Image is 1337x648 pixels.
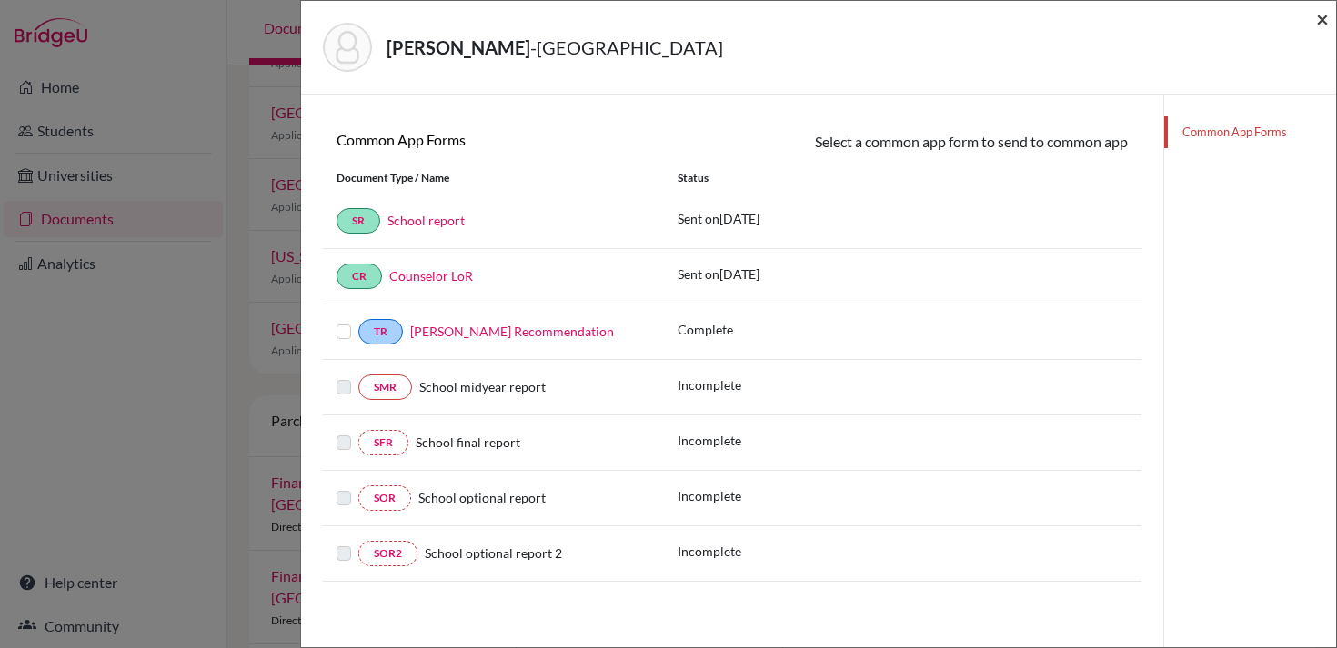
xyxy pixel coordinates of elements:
[1316,5,1329,32] span: ×
[337,264,382,289] a: CR
[358,485,411,511] a: SOR
[678,542,741,561] p: Incomplete
[425,545,562,561] span: School optional report 2
[678,375,741,394] p: Incomplete
[358,541,417,566] a: SOR2
[719,211,759,226] span: [DATE]
[416,434,520,450] span: School final report
[358,319,403,344] a: TR
[678,264,759,284] p: Sent on
[732,131,1141,155] div: Select a common app form to send to common app
[664,170,1141,186] div: Status
[358,374,412,400] a: SMR
[410,324,614,339] a: [PERSON_NAME] Recommendation
[387,36,530,58] strong: [PERSON_NAME]
[358,430,408,455] a: SFR
[323,170,664,186] div: Document Type / Name
[719,266,759,282] span: [DATE]
[389,268,473,284] a: Counselor LoR
[678,486,741,505] p: Incomplete
[678,209,759,228] p: Sent on
[419,379,546,394] span: School midyear report
[337,208,380,234] a: SR
[678,431,741,450] p: Incomplete
[530,36,723,58] span: - [GEOGRAPHIC_DATA]
[1164,116,1336,148] a: Common App Forms
[418,490,546,505] span: School optional report
[678,320,733,339] p: Complete
[337,131,719,148] h6: Common App Forms
[1316,8,1329,30] button: Close
[387,213,465,228] a: School report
